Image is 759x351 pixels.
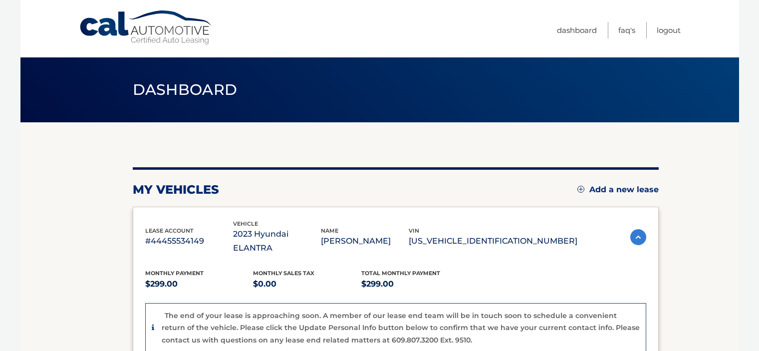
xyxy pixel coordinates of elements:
span: vin [409,227,419,234]
p: $0.00 [253,277,361,291]
p: [PERSON_NAME] [321,234,409,248]
img: accordion-active.svg [630,229,646,245]
span: vehicle [233,220,258,227]
p: $299.00 [145,277,253,291]
a: Logout [657,22,681,38]
span: Total Monthly Payment [361,270,440,277]
p: #44455534149 [145,234,233,248]
p: [US_VEHICLE_IDENTIFICATION_NUMBER] [409,234,577,248]
p: The end of your lease is approaching soon. A member of our lease end team will be in touch soon t... [162,311,640,345]
span: Monthly Payment [145,270,204,277]
a: Dashboard [557,22,597,38]
span: name [321,227,338,234]
span: Monthly sales Tax [253,270,314,277]
a: Cal Automotive [79,10,214,45]
a: Add a new lease [577,185,659,195]
h2: my vehicles [133,182,219,197]
p: 2023 Hyundai ELANTRA [233,227,321,255]
span: lease account [145,227,194,234]
a: FAQ's [618,22,635,38]
img: add.svg [577,186,584,193]
p: $299.00 [361,277,470,291]
span: Dashboard [133,80,238,99]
